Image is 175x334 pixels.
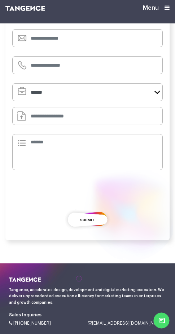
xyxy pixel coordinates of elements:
[9,321,51,326] a: [PHONE_NUMBER]
[88,321,164,326] a: [EMAIL_ADDRESS][DOMAIN_NAME]
[12,83,163,101] select: form-select-lg example
[13,321,51,325] span: [PHONE_NUMBER]
[154,313,170,329] span: Chat Widget
[9,311,166,319] h6: Sales Inquiries
[5,6,45,11] img: logo SVG
[64,207,111,233] button: Submit
[33,179,121,201] iframe: reCAPTCHA
[9,287,166,306] h6: Tangence, accelerates design, development and digital marketing execution. We deliver unprecedent...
